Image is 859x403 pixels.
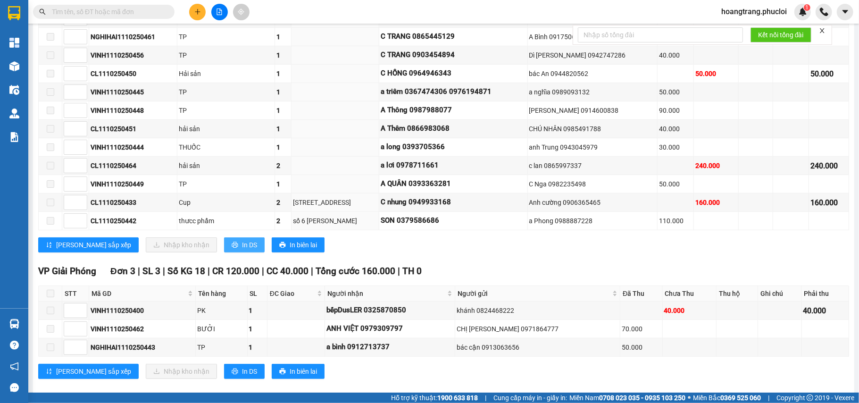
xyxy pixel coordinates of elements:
[10,341,19,350] span: question-circle
[142,266,160,277] span: SL 3
[402,266,422,277] span: TH 0
[10,362,19,371] span: notification
[276,105,290,116] div: 1
[279,242,286,249] span: printer
[663,286,717,302] th: Chưa Thu
[270,288,316,299] span: ĐC Giao
[276,142,290,152] div: 1
[56,240,131,250] span: [PERSON_NAME] sắp xếp
[272,237,325,252] button: printerIn biên lai
[805,4,809,11] span: 1
[810,197,847,209] div: 160.000
[810,160,847,172] div: 240.000
[224,364,265,379] button: printerIn DS
[9,109,19,118] img: warehouse-icon
[91,324,194,334] div: VINH1110250462
[179,68,273,79] div: Hải sản
[720,394,761,402] strong: 0369 525 060
[179,160,273,171] div: hải sản
[622,342,661,353] div: 50.000
[189,4,206,20] button: plus
[179,105,273,116] div: TP
[381,105,526,116] div: A Thông 0987988077
[381,178,526,190] div: A QUÂN 0393363281
[695,68,737,79] div: 50.000
[529,160,656,171] div: c lan 0865997337
[211,4,228,20] button: file-add
[290,240,317,250] span: In biên lai
[179,197,273,208] div: Cup
[91,142,175,152] div: VINH1110250444
[279,368,286,376] span: printer
[233,4,250,20] button: aim
[529,87,656,97] div: a nghĩa 0989093132
[688,396,691,400] span: ⚪️
[290,366,317,377] span: In biên lai
[659,142,692,152] div: 30.000
[381,68,526,79] div: C HỒNG 0964946343
[326,323,453,335] div: ANH VIỆT 0979309797
[8,6,20,20] img: logo-vxr
[89,120,177,138] td: CL1110250451
[768,393,769,403] span: |
[89,193,177,212] td: CL1110250433
[138,266,140,277] span: |
[146,364,217,379] button: downloadNhập kho nhận
[276,50,290,60] div: 1
[381,86,526,98] div: a triêm 0367474306 0976194871
[242,366,257,377] span: In DS
[807,395,813,401] span: copyright
[758,30,804,40] span: Kết nối tổng đài
[52,7,163,17] input: Tìm tên, số ĐT hoặc mã đơn
[249,324,266,334] div: 1
[248,286,267,302] th: SL
[599,394,685,402] strong: 0708 023 035 - 0935 103 250
[458,288,610,299] span: Người gửi
[89,83,177,101] td: VINH1110250445
[91,124,175,134] div: CL1110250451
[714,6,794,17] span: hoangtrang.phucloi
[810,68,847,80] div: 50.000
[381,50,526,61] div: C TRANG 0903454894
[9,132,19,142] img: solution-icon
[398,266,400,277] span: |
[799,8,807,16] img: icon-new-feature
[179,50,273,60] div: TP
[529,179,656,189] div: C Nga 0982235498
[92,288,186,299] span: Mã GD
[89,28,177,46] td: NGHIHAI1110250461
[276,32,290,42] div: 1
[622,324,661,334] div: 70.000
[46,242,52,249] span: sort-ascending
[197,305,246,316] div: PK
[9,38,19,48] img: dashboard-icon
[91,68,175,79] div: CL1110250450
[381,160,526,171] div: a lơi 0978711661
[381,197,526,208] div: C nhung 0949933168
[529,32,656,42] div: A Bình 0917506189
[311,266,313,277] span: |
[91,179,175,189] div: VINH1110250449
[56,366,131,377] span: [PERSON_NAME] sắp xếp
[91,87,175,97] div: VINH1110250445
[578,27,743,42] input: Nhập số tổng đài
[381,215,526,227] div: SON 0379586686
[91,342,194,353] div: NGHIHAI1110250443
[208,266,210,277] span: |
[242,240,257,250] span: In DS
[529,68,656,79] div: bác An 0944820562
[569,393,685,403] span: Miền Nam
[841,8,850,16] span: caret-down
[179,142,273,152] div: THUỐC
[391,393,478,403] span: Hỗ trợ kỹ thuật:
[316,266,395,277] span: Tổng cước 160.000
[89,175,177,193] td: VINH1110250449
[457,324,618,334] div: CHỊ [PERSON_NAME] 0971864777
[249,305,266,316] div: 1
[167,266,205,277] span: Số KG 18
[293,216,377,226] div: số 6 [PERSON_NAME]
[196,286,248,302] th: Tên hàng
[802,286,849,302] th: Phải thu
[179,87,273,97] div: TP
[804,4,810,11] sup: 1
